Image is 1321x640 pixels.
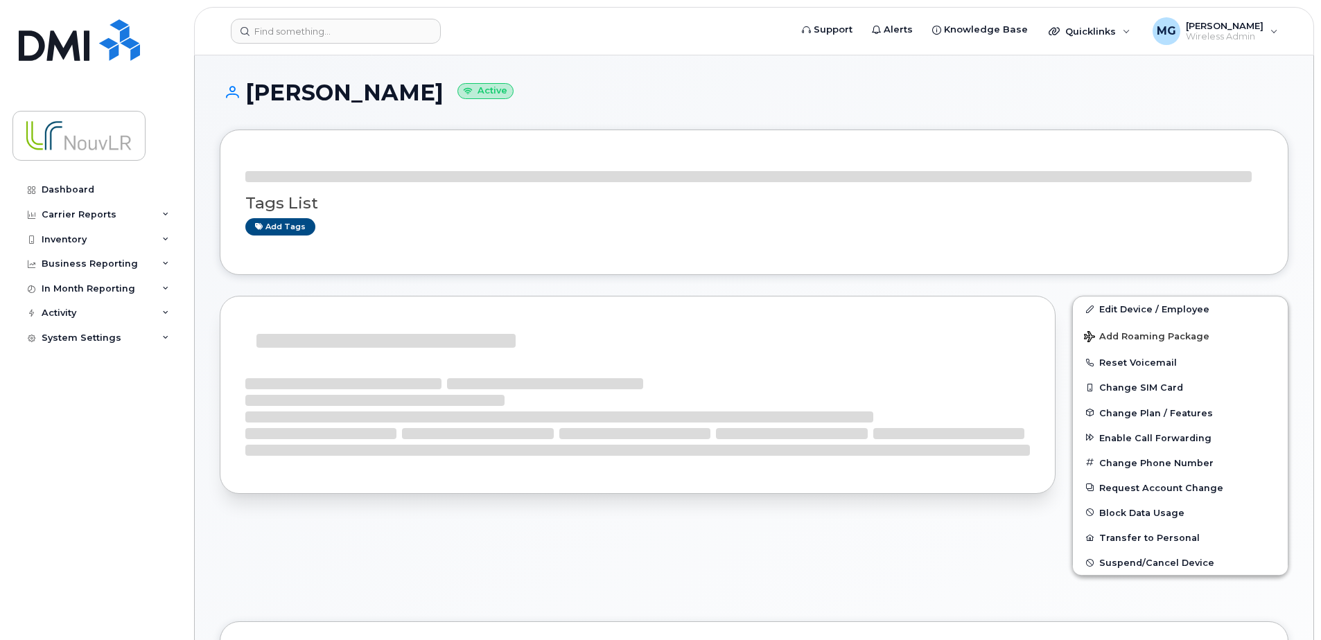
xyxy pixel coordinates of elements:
[245,195,1263,212] h3: Tags List
[1073,400,1288,425] button: Change Plan / Features
[1099,558,1214,568] span: Suspend/Cancel Device
[1073,550,1288,575] button: Suspend/Cancel Device
[245,218,315,235] a: Add tags
[1084,331,1209,344] span: Add Roaming Package
[1073,450,1288,475] button: Change Phone Number
[1073,375,1288,400] button: Change SIM Card
[1073,475,1288,500] button: Request Account Change
[1073,500,1288,525] button: Block Data Usage
[1073,321,1288,350] button: Add Roaming Package
[1073,350,1288,375] button: Reset Voicemail
[1099,432,1211,443] span: Enable Call Forwarding
[220,80,1288,105] h1: [PERSON_NAME]
[1073,296,1288,321] a: Edit Device / Employee
[1073,525,1288,550] button: Transfer to Personal
[1099,407,1213,418] span: Change Plan / Features
[1073,425,1288,450] button: Enable Call Forwarding
[457,83,514,99] small: Active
